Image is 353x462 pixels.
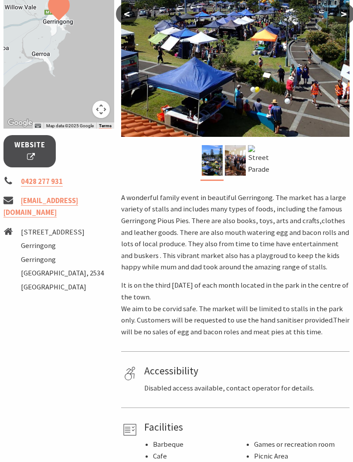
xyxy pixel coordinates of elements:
li: Barbeque [153,439,245,451]
li: [STREET_ADDRESS] [21,227,104,238]
img: Google [6,117,34,129]
button: Keyboard shortcuts [35,123,41,129]
li: [GEOGRAPHIC_DATA], 2534 [21,268,104,279]
p: A wonderful family event in beautiful Gerringong. The market has a large variety of stalls and in... [121,192,350,273]
a: 0428 277 931 [21,177,63,187]
a: Click to see this area on Google Maps [6,117,34,129]
a: Terms (opens in new tab) [99,123,112,129]
img: Street Parade [248,145,269,176]
span: Website [14,139,45,163]
h4: Facilities [144,421,346,433]
li: Gerringong [21,240,104,252]
li: Gerringong [21,254,104,266]
li: [GEOGRAPHIC_DATA] [21,282,104,293]
li: Games or recreation room [254,439,346,451]
h4: Accessibility [144,365,346,377]
button: < [116,3,138,24]
img: Gerringong Town Hall [225,145,246,176]
a: [EMAIL_ADDRESS][DOMAIN_NAME] [3,196,78,217]
a: Website [3,135,56,167]
button: Map camera controls [92,101,110,118]
span: Map data ©2025 Google [46,123,94,128]
p: It is on the third [DATE] of each month located in the park in the centre of the town. We aim to ... [121,280,350,338]
p: Disabled access available, contact operator for details. [144,383,346,394]
img: Christmas Market and Street Parade [202,145,223,176]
